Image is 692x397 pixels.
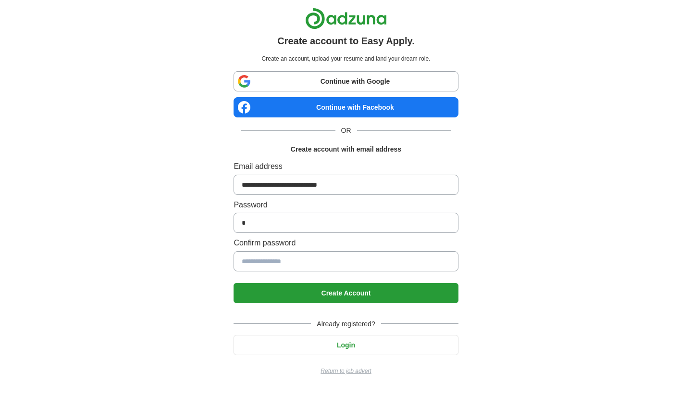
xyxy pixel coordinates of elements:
[235,54,456,64] p: Create an account, upload your resume and land your dream role.
[291,144,401,154] h1: Create account with email address
[335,125,357,136] span: OR
[234,97,458,117] a: Continue with Facebook
[234,367,458,376] a: Return to job advert
[234,341,458,349] a: Login
[234,160,458,173] label: Email address
[305,8,387,29] img: Adzuna logo
[277,33,415,49] h1: Create account to Easy Apply.
[234,71,458,91] a: Continue with Google
[234,237,458,249] label: Confirm password
[234,283,458,303] button: Create Account
[234,335,458,355] button: Login
[234,199,458,211] label: Password
[311,319,381,329] span: Already registered?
